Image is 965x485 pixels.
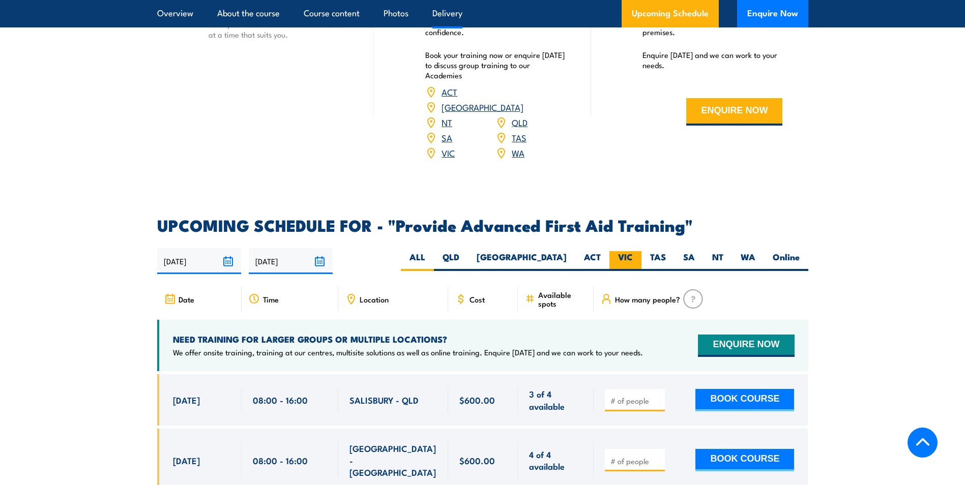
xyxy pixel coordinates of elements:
[442,131,452,143] a: SA
[173,394,200,406] span: [DATE]
[512,116,528,128] a: QLD
[610,396,661,406] input: # of people
[609,251,641,271] label: VIC
[253,454,308,466] span: 08:00 - 16:00
[173,454,200,466] span: [DATE]
[686,98,782,126] button: ENQUIRE NOW
[610,456,661,466] input: # of people
[468,251,575,271] label: [GEOGRAPHIC_DATA]
[179,295,194,304] span: Date
[249,248,333,274] input: To date
[209,19,349,40] p: Book your seats via the course schedule at a time that suits you.
[459,454,495,466] span: $600.00
[512,146,524,159] a: WA
[695,449,794,471] button: BOOK COURSE
[704,251,732,271] label: NT
[263,295,279,304] span: Time
[459,394,495,406] span: $600.00
[732,251,764,271] label: WA
[538,290,587,308] span: Available spots
[173,334,643,345] h4: NEED TRAINING FOR LARGER GROUPS OR MULTIPLE LOCATIONS?
[529,388,582,412] span: 3 of 4 available
[360,295,389,304] span: Location
[470,295,485,304] span: Cost
[642,50,783,70] p: Enquire [DATE] and we can work to your needs.
[173,347,643,357] p: We offer onsite training, training at our centres, multisite solutions as well as online training...
[764,251,808,271] label: Online
[641,251,675,271] label: TAS
[615,295,680,304] span: How many people?
[425,50,566,80] p: Book your training now or enquire [DATE] to discuss group training to our Academies
[512,131,527,143] a: TAS
[442,101,523,113] a: [GEOGRAPHIC_DATA]
[253,394,308,406] span: 08:00 - 16:00
[434,251,468,271] label: QLD
[575,251,609,271] label: ACT
[695,389,794,411] button: BOOK COURSE
[675,251,704,271] label: SA
[157,218,808,232] h2: UPCOMING SCHEDULE FOR - "Provide Advanced First Aid Training"
[698,335,794,357] button: ENQUIRE NOW
[349,394,419,406] span: SALISBURY - QLD
[349,442,437,478] span: [GEOGRAPHIC_DATA] - [GEOGRAPHIC_DATA]
[442,146,455,159] a: VIC
[401,251,434,271] label: ALL
[529,448,582,472] span: 4 of 4 available
[442,116,452,128] a: NT
[157,248,241,274] input: From date
[442,85,457,98] a: ACT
